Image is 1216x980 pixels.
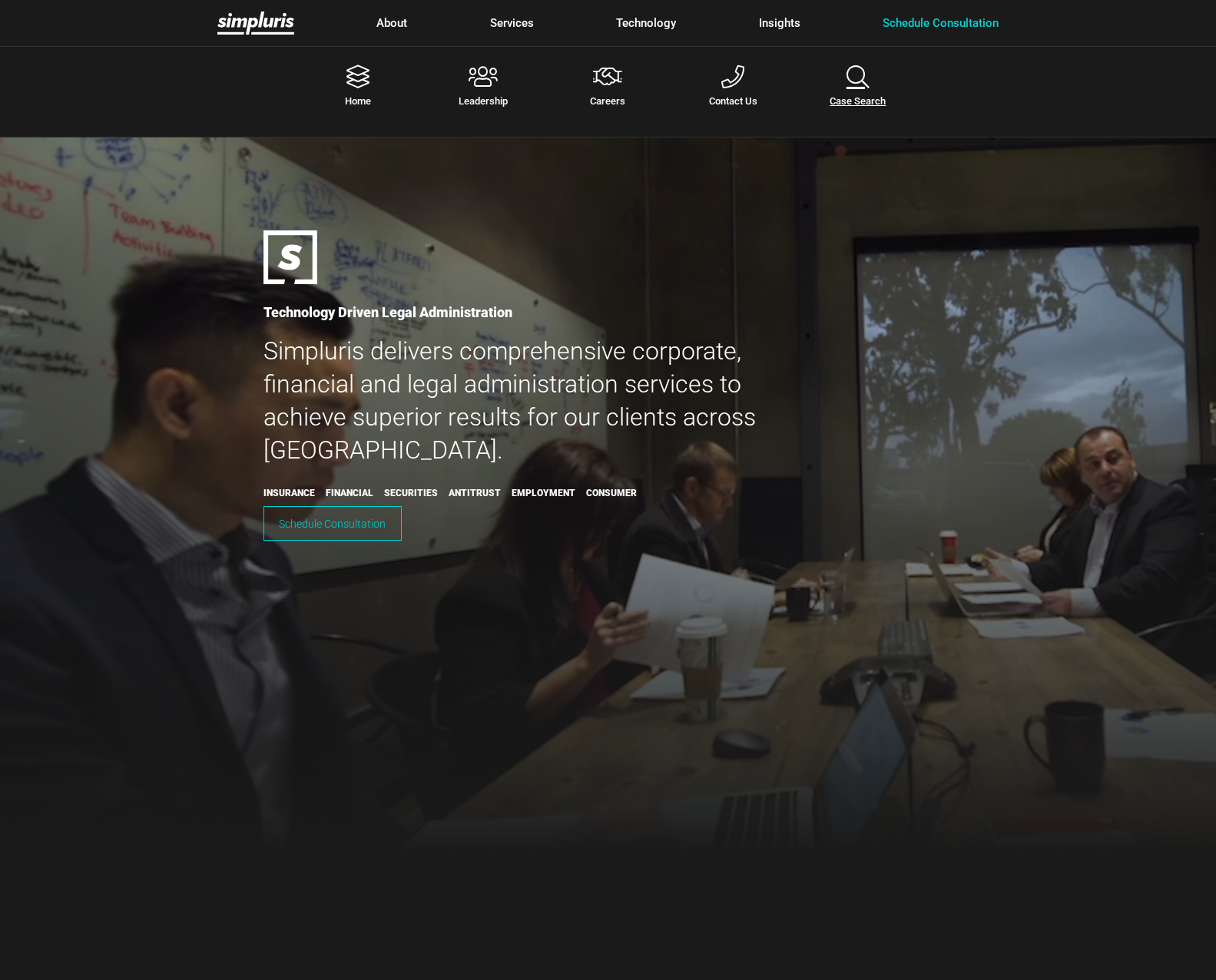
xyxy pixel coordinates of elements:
a: Insights [759,15,800,32]
a: Home [296,65,421,106]
h1: Simpluris delivers comprehensive corporate, financial and legal administration services to achiev... [263,335,786,467]
a: Leadership [420,65,545,106]
a: Antitrust [449,484,501,503]
a: Financial [326,484,373,503]
a: Schedule Consultation [263,506,402,541]
a: Schedule Consultation [883,15,999,32]
a: Contact Us [671,65,796,106]
a: Careers [545,65,671,106]
h2: Technology Driven Legal Administration [263,296,786,329]
img: Class-action-settlement [263,230,317,284]
a: Case Search [796,65,921,106]
img: Federal-Rule-of-Civil-Procedure-23 [217,12,294,35]
a: Services [490,15,534,32]
a: Consumer [586,484,637,503]
a: About [376,15,407,32]
a: Securities [384,484,438,503]
a: Insurance [263,484,315,503]
a: Technology [616,15,676,32]
a: Employment [512,484,575,503]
